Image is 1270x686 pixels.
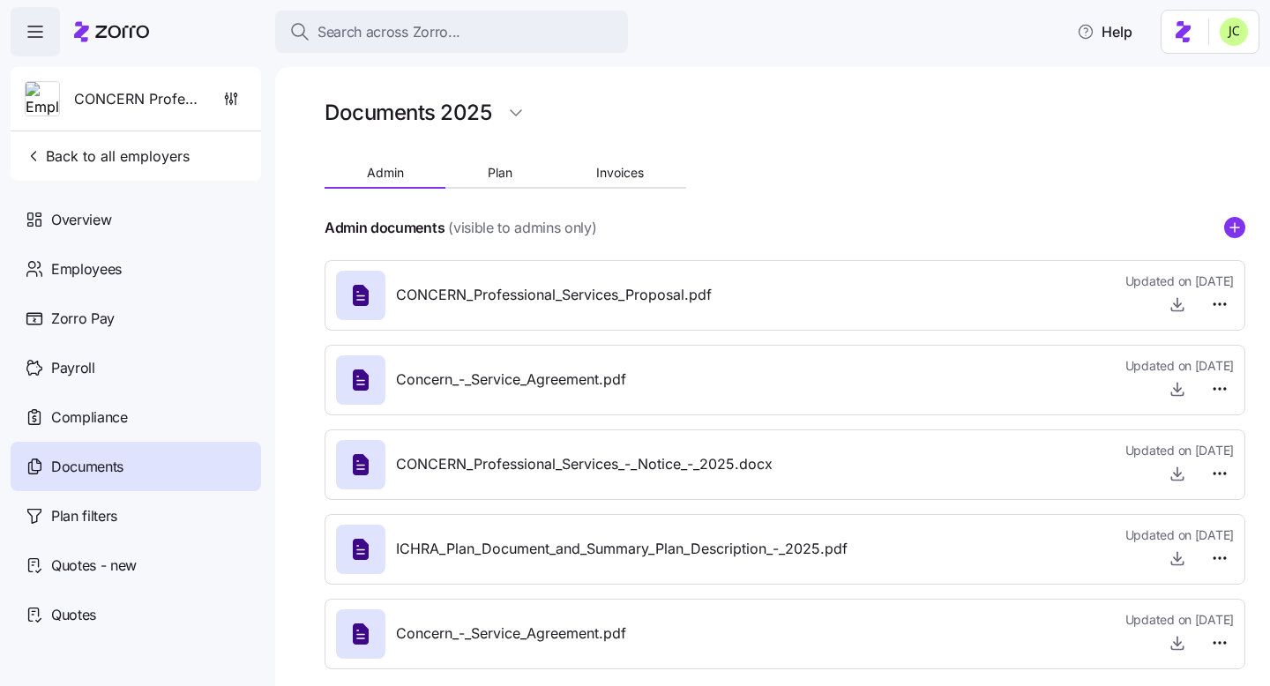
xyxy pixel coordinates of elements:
[367,167,404,179] span: Admin
[51,406,128,429] span: Compliance
[1125,357,1234,375] span: Updated on [DATE]
[11,541,261,590] a: Quotes - new
[1125,611,1234,629] span: Updated on [DATE]
[26,82,59,117] img: Employer logo
[1077,21,1132,42] span: Help
[396,284,712,306] span: CONCERN_Professional_Services_Proposal.pdf
[396,453,773,475] span: CONCERN_Professional_Services_-_Notice_-_2025.docx
[1220,18,1248,46] img: 0d5040ea9766abea509702906ec44285
[51,604,96,626] span: Quotes
[18,138,197,174] button: Back to all employers
[11,294,261,343] a: Zorro Pay
[51,308,115,330] span: Zorro Pay
[11,590,261,639] a: Quotes
[596,167,644,179] span: Invoices
[275,11,628,53] button: Search across Zorro...
[51,209,111,231] span: Overview
[1125,272,1234,290] span: Updated on [DATE]
[396,369,626,391] span: Concern_-_Service_Agreement.pdf
[51,258,122,280] span: Employees
[325,99,491,126] h1: Documents 2025
[396,538,848,560] span: ICHRA_Plan_Document_and_Summary_Plan_Description_-_2025.pdf
[11,392,261,442] a: Compliance
[74,88,201,110] span: CONCERN Professional Services
[11,491,261,541] a: Plan filters
[51,505,117,527] span: Plan filters
[317,21,460,43] span: Search across Zorro...
[1125,526,1234,544] span: Updated on [DATE]
[325,218,444,238] h4: Admin documents
[11,244,261,294] a: Employees
[1063,14,1147,49] button: Help
[1125,442,1234,459] span: Updated on [DATE]
[448,217,596,239] span: (visible to admins only)
[1224,217,1245,238] svg: add icon
[51,357,95,379] span: Payroll
[11,195,261,244] a: Overview
[396,623,626,645] span: Concern_-_Service_Agreement.pdf
[11,442,261,491] a: Documents
[25,145,190,167] span: Back to all employers
[51,456,123,478] span: Documents
[51,555,137,577] span: Quotes - new
[11,343,261,392] a: Payroll
[488,167,512,179] span: Plan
